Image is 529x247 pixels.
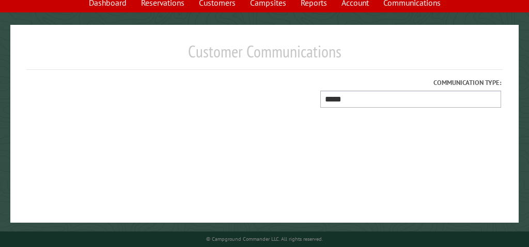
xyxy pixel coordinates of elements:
small: © Campground Commander LLC. All rights reserved. [206,236,323,242]
h1: Customer Communications [26,41,503,70]
label: Communication type: [49,78,501,88]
